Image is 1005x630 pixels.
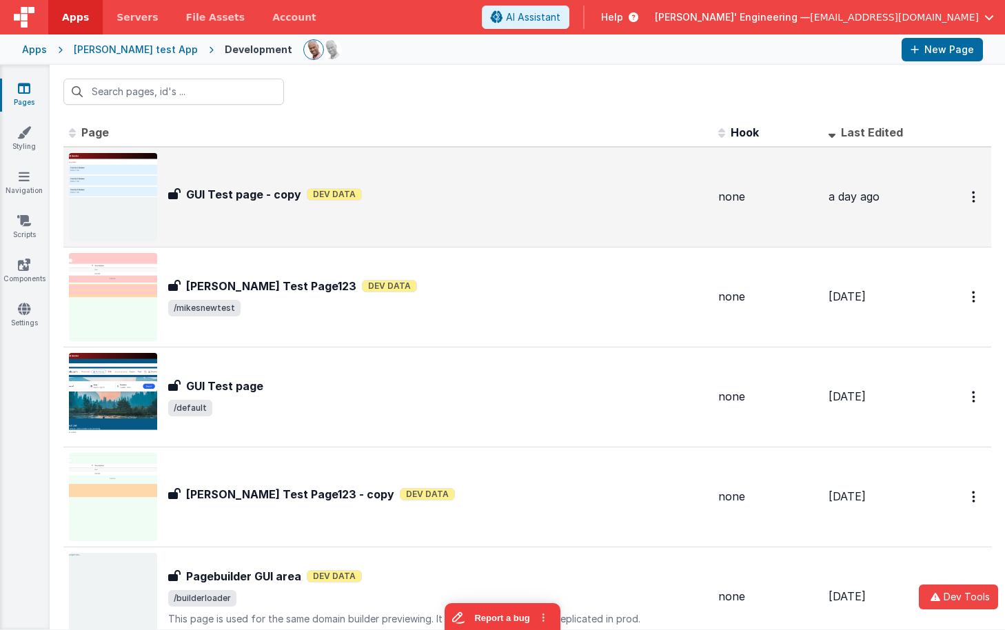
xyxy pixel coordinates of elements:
span: Servers [116,10,158,24]
span: File Assets [186,10,245,24]
span: Help [601,10,623,24]
img: 11ac31fe5dc3d0eff3fbbbf7b26fa6e1 [322,40,341,59]
span: [PERSON_NAME]' Engineering — [655,10,810,24]
span: Dev Data [362,280,417,292]
span: [DATE] [829,389,866,403]
h3: GUI Test page - copy [186,186,301,203]
span: a day ago [829,190,880,203]
button: Options [964,383,986,411]
button: Options [964,482,986,511]
p: This page is used for the same domain builder previewing. It will need to be manually replicated ... [168,612,707,626]
div: none [718,189,818,205]
img: 11ac31fe5dc3d0eff3fbbbf7b26fa6e1 [304,40,323,59]
div: none [718,489,818,505]
span: Hook [731,125,759,139]
h3: [PERSON_NAME] Test Page123 [186,278,356,294]
span: AI Assistant [506,10,560,24]
button: [PERSON_NAME]' Engineering — [EMAIL_ADDRESS][DOMAIN_NAME] [655,10,994,24]
span: [DATE] [829,289,866,303]
button: Options [964,283,986,311]
span: /mikesnewtest [168,300,241,316]
div: none [718,389,818,405]
div: Apps [22,43,47,57]
button: Options [964,582,986,611]
span: Apps [62,10,89,24]
div: Development [225,43,292,57]
h3: [PERSON_NAME] Test Page123 - copy [186,486,394,502]
button: Dev Tools [919,585,998,609]
span: Page [81,125,109,139]
span: [EMAIL_ADDRESS][DOMAIN_NAME] [810,10,979,24]
span: Dev Data [307,570,362,582]
div: none [718,289,818,305]
span: [DATE] [829,489,866,503]
span: Dev Data [400,488,455,500]
span: [DATE] [829,589,866,603]
div: none [718,589,818,604]
span: Dev Data [307,188,362,201]
div: [PERSON_NAME] test App [74,43,198,57]
h3: Pagebuilder GUI area [186,568,301,585]
h3: GUI Test page [186,378,263,394]
button: Options [964,183,986,211]
button: AI Assistant [482,6,569,29]
span: Last Edited [841,125,903,139]
button: New Page [902,38,983,61]
span: /default [168,400,212,416]
span: /builderloader [168,590,236,607]
input: Search pages, id's ... [63,79,284,105]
